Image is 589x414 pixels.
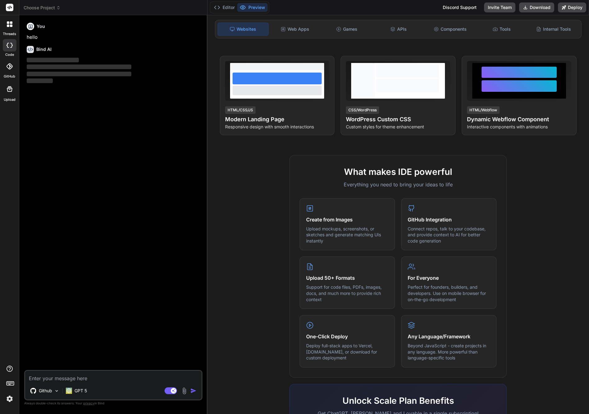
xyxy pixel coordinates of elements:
button: Deploy [558,2,586,12]
h4: Dynamic Webflow Component [467,115,571,124]
h4: For Everyone [408,274,490,282]
p: Always double-check its answers. Your in Bind [24,400,202,406]
div: HTML/CSS/JS [225,106,256,114]
p: hello [27,34,201,41]
h2: Unlock Scale Plan Benefits [300,394,496,407]
div: Games [322,23,372,36]
h4: WordPress Custom CSS [346,115,450,124]
h6: Bind AI [36,46,52,52]
label: threads [3,31,16,37]
button: Editor [211,3,237,12]
div: Discord Support [439,2,480,12]
div: Tools [477,23,527,36]
button: Invite Team [484,2,515,12]
h6: You [37,23,45,29]
label: code [5,52,14,57]
img: Pick Models [54,388,59,394]
img: icon [190,388,197,394]
h4: Upload 50+ Formats [306,274,388,282]
h2: What makes IDE powerful [300,165,496,178]
p: Connect repos, talk to your codebase, and provide context to AI for better code generation [408,226,490,244]
div: Internal Tools [528,23,578,36]
p: Deploy full-stack apps to Vercel, [DOMAIN_NAME], or download for custom deployment [306,343,388,361]
div: Components [425,23,475,36]
img: attachment [181,387,188,394]
button: Preview [237,3,268,12]
p: Everything you need to bring your ideas to life [300,181,496,188]
span: ‌ [27,78,53,83]
h4: Modern Landing Page [225,115,329,124]
h4: Any Language/Framework [408,333,490,340]
h4: One-Click Deploy [306,333,388,340]
span: ‌ [27,72,131,76]
div: APIs [373,23,424,36]
img: GPT 5 [66,388,72,394]
h4: GitHub Integration [408,216,490,223]
h4: Create from Images [306,216,388,223]
p: Upload mockups, screenshots, or sketches and generate matching UIs instantly [306,226,388,244]
p: GPT 5 [75,388,87,394]
div: Websites [218,23,269,36]
span: privacy [83,401,94,405]
p: Perfect for founders, builders, and developers. Use on mobile browser for on-the-go development [408,284,490,302]
div: CSS/WordPress [346,106,379,114]
p: Interactive components with animations [467,124,571,130]
p: Support for code files, PDFs, images, docs, and much more to provide rich context [306,284,388,302]
p: Responsive design with smooth interactions [225,124,329,130]
label: Upload [4,97,16,102]
div: Web Apps [270,23,320,36]
p: Github [39,388,52,394]
p: Beyond JavaScript - create projects in any language. More powerful than language-specific tools [408,343,490,361]
div: HTML/Webflow [467,106,500,114]
span: ‌ [27,65,131,69]
img: settings [4,394,15,404]
label: GitHub [4,74,15,79]
button: Download [519,2,554,12]
span: ‌ [27,58,79,62]
p: Custom styles for theme enhancement [346,124,450,130]
span: Choose Project [24,5,61,11]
